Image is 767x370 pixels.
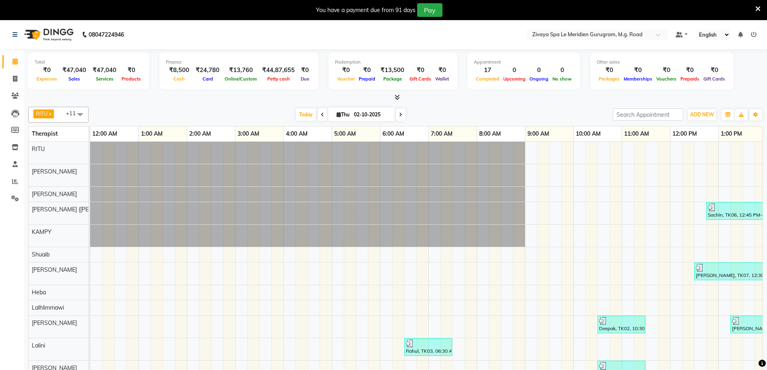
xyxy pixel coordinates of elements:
div: Total [35,59,143,66]
input: Search Appointment [613,108,683,121]
span: Upcoming [501,76,527,82]
span: [PERSON_NAME] ([PERSON_NAME]) [32,206,127,213]
span: No show [550,76,574,82]
span: Completed [474,76,501,82]
span: Online/Custom [223,76,259,82]
div: ₹0 [357,66,377,75]
a: 3:00 AM [236,128,261,140]
div: ₹47,040 [89,66,120,75]
b: 08047224946 [89,23,124,46]
div: ₹0 [701,66,727,75]
div: [PERSON_NAME], TK07, 12:30 PM-02:00 PM, Javanese Pampering - 90 Mins [695,264,765,279]
span: Thu [335,112,351,118]
div: ₹13,760 [223,66,259,75]
button: Pay [417,3,442,17]
span: Sales [66,76,82,82]
a: 1:00 PM [719,128,744,140]
div: ₹47,040 [59,66,89,75]
div: ₹44,87,655 [259,66,298,75]
div: 0 [501,66,527,75]
a: 8:00 AM [477,128,503,140]
span: RITU [36,110,48,117]
span: Prepaids [678,76,701,82]
div: ₹13,500 [377,66,407,75]
div: ₹0 [597,66,622,75]
span: [PERSON_NAME] [32,319,77,327]
div: ₹0 [298,66,312,75]
a: 6:00 AM [380,128,406,140]
div: ₹0 [654,66,678,75]
span: KAMPY [32,228,52,236]
span: Ongoing [527,76,550,82]
div: ₹0 [335,66,357,75]
input: 2025-10-02 [351,109,392,121]
span: +11 [66,110,82,116]
a: 11:00 AM [622,128,651,140]
div: ₹0 [407,66,433,75]
span: Shuaib [32,251,50,258]
div: Appointment [474,59,574,66]
span: Wallet [433,76,451,82]
span: Due [299,76,311,82]
a: 1:00 AM [139,128,165,140]
span: [PERSON_NAME] [32,168,77,175]
div: 17 [474,66,501,75]
span: Products [120,76,143,82]
span: Gift Cards [407,76,433,82]
span: Lalini [32,342,45,349]
div: ₹0 [622,66,654,75]
a: 4:00 AM [284,128,310,140]
a: 10:00 AM [574,128,603,140]
span: Services [94,76,116,82]
a: 9:00 AM [525,128,551,140]
a: 12:00 AM [90,128,119,140]
div: Other sales [597,59,727,66]
button: ADD NEW [688,109,716,120]
span: Memberships [622,76,654,82]
span: Petty cash [265,76,292,82]
div: You have a payment due from 91 days [316,6,416,14]
a: 12:00 PM [670,128,699,140]
span: Card [201,76,215,82]
span: Vouchers [654,76,678,82]
span: RITU [32,145,45,153]
span: Cash [172,76,187,82]
span: Expenses [35,76,59,82]
div: Rahul, TK03, 06:30 AM-07:30 AM, Fusion Therapy - 60 Mins [405,339,451,355]
a: 5:00 AM [332,128,358,140]
a: x [48,110,52,117]
span: [PERSON_NAME] [32,190,77,198]
span: ADD NEW [690,112,714,118]
span: Package [381,76,404,82]
span: Therapist [32,130,58,137]
a: 2:00 AM [187,128,213,140]
div: ₹0 [678,66,701,75]
div: ₹0 [120,66,143,75]
span: Today [296,108,316,121]
span: Heba [32,289,46,296]
span: Packages [597,76,622,82]
span: Lalhlimmawi [32,304,64,311]
span: Gift Cards [701,76,727,82]
div: 0 [550,66,574,75]
div: ₹24,780 [192,66,223,75]
div: 0 [527,66,550,75]
a: 7:00 AM [429,128,455,140]
div: ₹8,500 [166,66,192,75]
span: Prepaid [357,76,377,82]
div: Finance [166,59,312,66]
span: Voucher [335,76,357,82]
div: Deepak, TK02, 10:30 AM-11:30 AM, Javanese Pampering - 60 Mins [598,317,645,332]
div: ₹0 [35,66,59,75]
div: Redemption [335,59,451,66]
img: logo [21,23,76,46]
span: [PERSON_NAME] [32,266,77,273]
div: ₹0 [433,66,451,75]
